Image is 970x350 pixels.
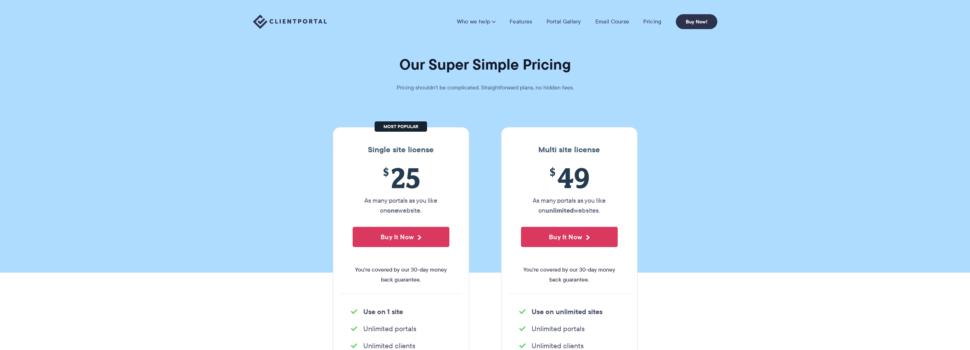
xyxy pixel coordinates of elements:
p: Pricing shouldn't be complicated. Straightforward plans, no hidden fees. [379,83,591,93]
p: As many portals as you like on websites. [521,196,618,215]
strong: Use on 1 site [363,306,403,317]
a: Buy Now! [676,14,717,29]
button: Buy It Now [521,227,618,247]
button: Buy It Now [353,227,449,247]
a: Pricing [643,18,661,25]
strong: unlimited [545,206,574,215]
span: 25 [353,162,449,194]
a: Email Course [595,18,629,25]
strong: Use on unlimited sites [532,306,602,317]
span: You're covered by our 30-day money back guarantee. [521,265,618,285]
h3: Multi site license [509,145,630,154]
li: Unlimited portals [351,324,451,334]
a: Portal Gallery [546,18,581,25]
span: 49 [521,162,618,194]
strong: one [387,206,398,215]
a: Features [510,18,532,25]
a: Who we help [457,18,495,25]
p: As many portals as you like on website. [353,196,449,215]
h3: Single site license [340,145,462,154]
li: Unlimited portals [519,324,619,334]
span: You're covered by our 30-day money back guarantee. [353,265,449,285]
